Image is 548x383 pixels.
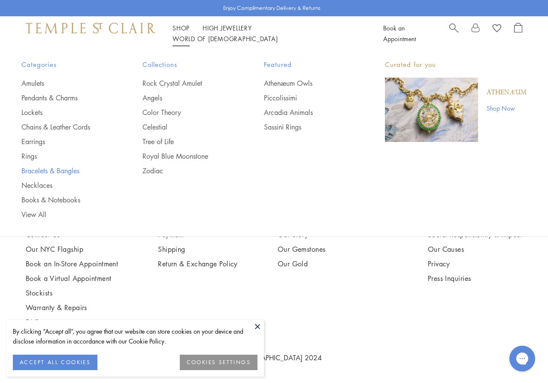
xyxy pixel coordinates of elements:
[487,103,527,113] a: Shop Now
[203,24,252,32] a: High JewelleryHigh Jewellery
[142,151,229,161] a: Royal Blue Moonstone
[142,108,229,117] a: Color Theory
[21,166,108,175] a: Bracelets & Bangles
[26,317,118,327] a: FAQs
[26,303,118,312] a: Warranty & Repairs
[26,259,118,268] a: Book an In-Store Appointment
[142,59,229,70] span: Collections
[21,210,108,219] a: View All
[158,259,238,268] a: Return & Exchange Policy
[173,23,364,44] nav: Main navigation
[142,137,229,146] a: Tree of Life
[142,78,229,88] a: Rock Crystal Amulet
[428,244,522,254] a: Our Causes
[26,274,118,283] a: Book a Virtual Appointment
[13,355,97,370] button: ACCEPT ALL COOKIES
[26,23,155,33] img: Temple St. Clair
[493,23,501,36] a: View Wishlist
[21,59,108,70] span: Categories
[383,24,416,43] a: Book an Appointment
[21,195,108,205] a: Books & Notebooks
[264,122,351,132] a: Sassini Rings
[21,93,108,103] a: Pendants & Charms
[142,122,229,132] a: Celestial
[158,244,238,254] a: Shipping
[514,23,522,44] a: Open Shopping Bag
[226,353,322,362] a: © [GEOGRAPHIC_DATA] 2024
[264,93,351,103] a: Piccolissimi
[264,59,351,70] span: Featured
[26,288,118,298] a: Stockists
[278,244,388,254] a: Our Gemstones
[180,355,257,370] button: COOKIES SETTINGS
[21,108,108,117] a: Lockets
[428,259,522,268] a: Privacy
[223,4,321,12] p: Enjoy Complimentary Delivery & Returns
[21,137,108,146] a: Earrings
[21,151,108,161] a: Rings
[173,24,190,32] a: ShopShop
[428,274,522,283] a: Press Inquiries
[142,93,229,103] a: Angels
[26,244,118,254] a: Our NYC Flagship
[385,59,527,70] p: Curated for you
[142,166,229,175] a: Zodiac
[264,78,351,88] a: Athenæum Owls
[449,23,458,44] a: Search
[13,326,257,346] div: By clicking “Accept all”, you agree that our website can store cookies on your device and disclos...
[264,108,351,117] a: Arcadia Animals
[487,88,527,97] a: Athenæum
[21,181,108,190] a: Necklaces
[173,34,278,43] a: World of [DEMOGRAPHIC_DATA]World of [DEMOGRAPHIC_DATA]
[278,259,388,268] a: Our Gold
[21,78,108,88] a: Amulets
[21,122,108,132] a: Chains & Leather Cords
[505,343,539,374] iframe: Gorgias live chat messenger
